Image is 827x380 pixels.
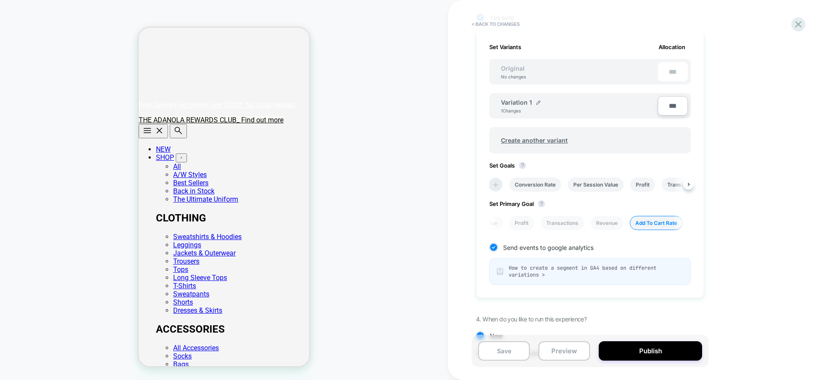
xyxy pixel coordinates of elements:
span: How to create a segment in GA4 based on different variations > [509,265,684,278]
span: 4. When do you like to run this experience? [476,315,587,323]
li: Per Session Value [568,178,624,192]
span: Set Variants [489,44,521,50]
div: 1 Changes [501,108,527,113]
span: Set Goals [489,162,530,169]
button: ? [538,200,545,207]
span: Variation 1 [501,99,532,106]
span: Send events to google analytics [503,244,594,251]
span: Create another variant [492,130,576,150]
span: Original [492,65,533,72]
button: ? [519,162,526,169]
button: Preview [538,341,590,361]
li: Conversion Rate [509,178,561,192]
button: < Back to changes [467,17,524,31]
li: Profit [630,178,655,192]
span: Now [490,332,503,340]
img: edit [536,100,541,105]
li: Add To Cart Rate [630,216,683,230]
li: Revenue [591,216,623,230]
li: Profit [509,216,534,230]
div: No changes [492,74,535,79]
li: Transactions [662,178,705,192]
span: Yes sure [490,14,514,21]
li: Transactions [541,216,584,230]
img: alert-icon [497,268,504,275]
span: Allocation [659,44,685,50]
button: Save [478,341,530,361]
button: Publish [599,341,702,361]
span: Set Primary Goal [489,200,549,207]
